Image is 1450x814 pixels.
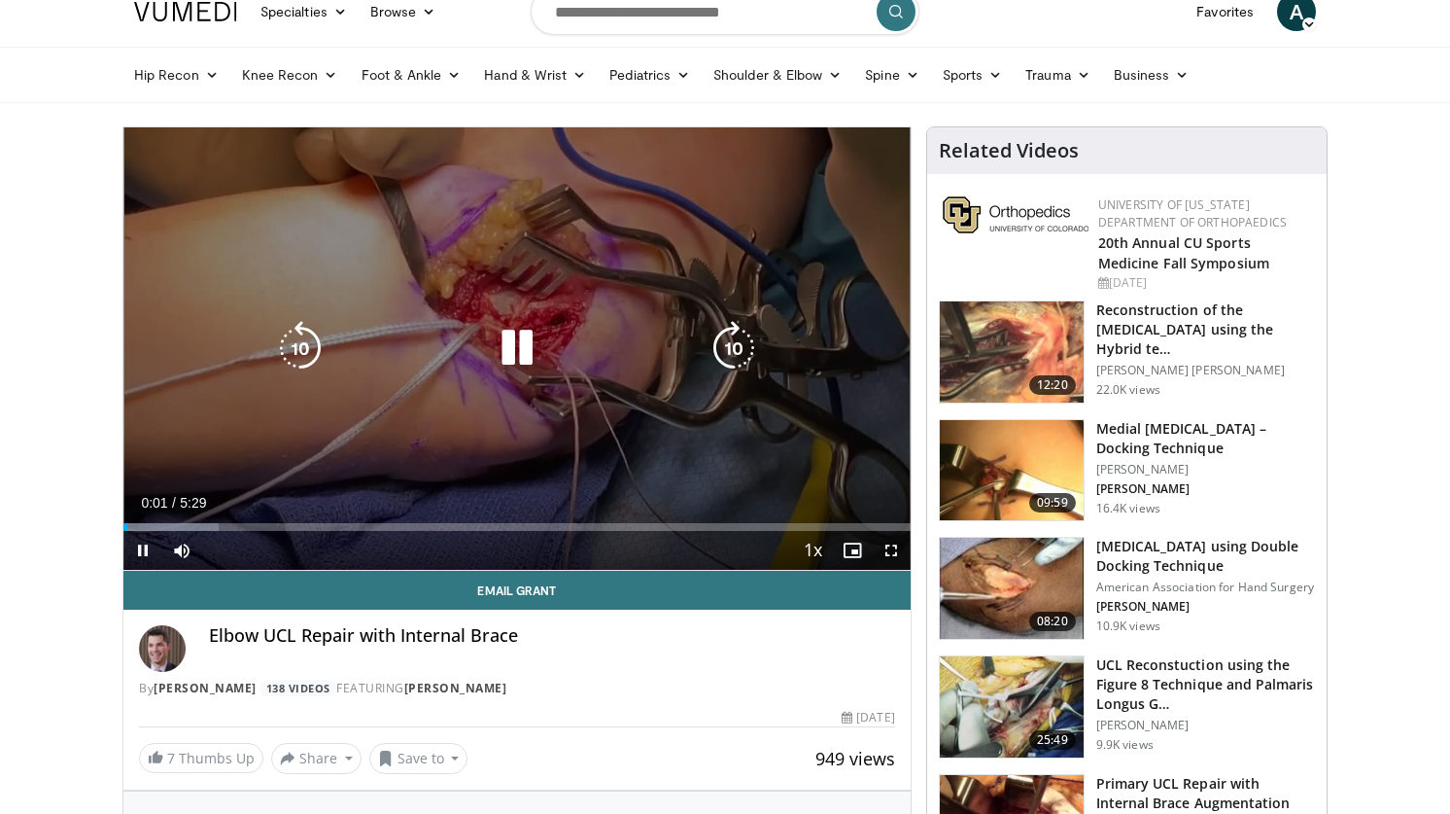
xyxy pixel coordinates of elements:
p: [PERSON_NAME] [1096,462,1315,478]
p: [PERSON_NAME] [1096,481,1315,497]
a: 138 Videos [259,680,336,696]
button: Save to [369,743,468,774]
h3: Reconstruction of the [MEDICAL_DATA] using the Hybrid te… [1096,301,1315,359]
a: 09:59 Medial [MEDICAL_DATA] – Docking Technique [PERSON_NAME] [PERSON_NAME] 16.4K views [939,419,1315,522]
p: 9.9K views [1096,737,1154,753]
a: Sports [931,55,1015,94]
a: Email Grant [123,571,911,610]
a: 7 Thumbs Up [139,743,263,773]
video-js: Video Player [123,127,911,571]
button: Playback Rate [794,531,833,570]
span: 25:49 [1029,730,1076,750]
div: By FEATURING [139,680,895,697]
a: Foot & Ankle [350,55,473,94]
p: 10.9K views [1096,619,1160,634]
img: 355603a8-37da-49b6-856f-e00d7e9307d3.png.150x105_q85_autocrop_double_scale_upscale_version-0.2.png [943,196,1088,233]
p: [PERSON_NAME] [1096,599,1315,615]
img: Avatar [139,625,186,672]
h4: Elbow UCL Repair with Internal Brace [209,625,895,647]
a: 12:20 Reconstruction of the [MEDICAL_DATA] using the Hybrid te… [PERSON_NAME] [PERSON_NAME] 22.0K... [939,301,1315,404]
a: 20th Annual CU Sports Medicine Fall Symposium [1098,233,1269,272]
div: [DATE] [1098,274,1311,292]
button: Share [271,743,362,774]
span: 7 [167,749,175,767]
button: Mute [162,531,201,570]
img: Dugas_UCL_3.png.150x105_q85_crop-smart_upscale.jpg [940,656,1084,758]
a: Shoulder & Elbow [702,55,853,94]
img: VuMedi Logo [134,2,237,21]
img: 325571_0000_1.png.150x105_q85_crop-smart_upscale.jpg [940,420,1084,521]
p: [PERSON_NAME] [PERSON_NAME] [1096,363,1315,378]
span: 08:20 [1029,612,1076,631]
button: Fullscreen [872,531,911,570]
div: [DATE] [842,709,894,726]
a: Hand & Wrist [472,55,598,94]
button: Enable picture-in-picture mode [833,531,872,570]
span: / [172,495,176,511]
a: Trauma [1014,55,1102,94]
div: Progress Bar [123,523,911,531]
h3: Medial [MEDICAL_DATA] – Docking Technique [1096,419,1315,458]
a: Business [1102,55,1201,94]
a: Spine [853,55,930,94]
h3: [MEDICAL_DATA] using Double Docking Technique [1096,537,1315,576]
p: American Association for Hand Surgery [1096,580,1315,595]
a: 08:20 [MEDICAL_DATA] using Double Docking Technique American Association for Hand Surgery [PERSON... [939,537,1315,640]
span: 949 views [815,747,895,770]
span: 12:20 [1029,375,1076,395]
h3: UCL Reconstuction using the Figure 8 Technique and Palmaris Longus G… [1096,655,1315,714]
p: 16.4K views [1096,501,1160,516]
h3: Primary UCL Repair with Internal Brace Augmentation [1096,774,1315,813]
a: Knee Recon [230,55,350,94]
a: 25:49 UCL Reconstuction using the Figure 8 Technique and Palmaris Longus G… [PERSON_NAME] 9.9K views [939,655,1315,759]
p: 22.0K views [1096,382,1160,398]
h4: Related Videos [939,139,1079,162]
span: 0:01 [141,495,167,511]
a: [PERSON_NAME] [154,680,257,696]
button: Pause [123,531,162,570]
img: Surgical_Reconstruction_Ulnar_Collateral_Ligament___100005038_3.jpg.150x105_q85_crop-smart_upscal... [940,538,1084,639]
p: [PERSON_NAME] [1096,718,1315,733]
img: benn_3.png.150x105_q85_crop-smart_upscale.jpg [940,301,1084,403]
a: University of [US_STATE] Department of Orthopaedics [1098,196,1287,230]
span: 5:29 [180,495,206,511]
a: [PERSON_NAME] [404,680,507,696]
span: 09:59 [1029,493,1076,513]
a: Pediatrics [598,55,702,94]
a: Hip Recon [122,55,230,94]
